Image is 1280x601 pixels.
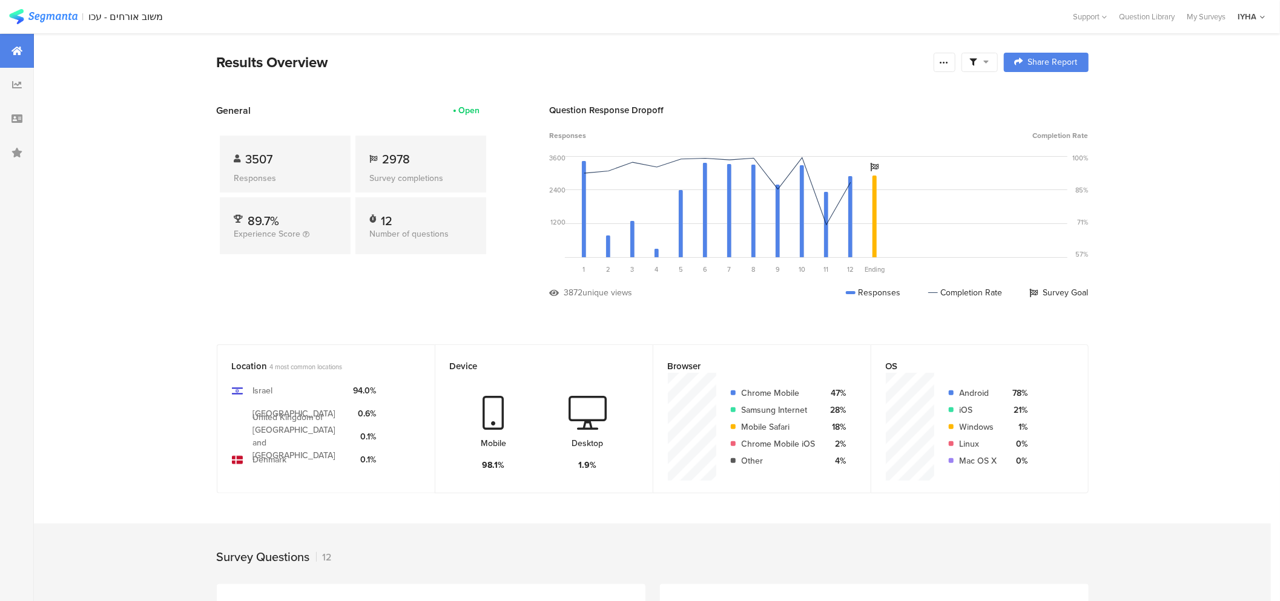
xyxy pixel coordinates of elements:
div: 18% [825,421,846,433]
div: 21% [1007,404,1028,416]
div: Denmark [252,453,286,466]
span: 2 [606,264,610,274]
div: 57% [1076,249,1089,259]
span: 1 [583,264,586,274]
span: 6 [703,264,707,274]
div: Linux [960,438,997,450]
span: Share Report [1028,58,1078,67]
div: Chrome Mobile [742,387,816,399]
span: 11 [824,264,829,274]
div: Mac OS X [960,455,997,467]
span: 3 [631,264,635,274]
span: 10 [799,264,805,274]
div: Ending [863,264,887,274]
div: Desktop [572,437,604,450]
div: 100% [1073,153,1089,163]
div: United Kingdom of [GEOGRAPHIC_DATA] and [GEOGRAPHIC_DATA] [252,411,343,462]
div: unique views [583,286,633,299]
div: 12 [381,212,393,224]
div: 85% [1076,185,1089,195]
div: 0% [1007,438,1028,450]
div: Survey completions [370,172,472,185]
span: 12 [847,264,854,274]
span: 8 [752,264,756,274]
div: 98.1% [483,459,505,471]
span: 4 most common locations [270,362,343,372]
div: 3872 [564,286,583,299]
span: Completion Rate [1033,130,1089,141]
div: Mobile [481,437,506,450]
span: 89.7% [248,212,280,230]
div: Browser [668,360,836,373]
div: 1% [1007,421,1028,433]
div: 28% [825,404,846,416]
div: 0.1% [353,453,376,466]
div: 47% [825,387,846,399]
div: Results Overview [217,51,928,73]
div: 2% [825,438,846,450]
span: 4 [655,264,659,274]
div: Israel [252,384,272,397]
div: OS [886,360,1054,373]
span: General [217,103,251,117]
div: 1200 [551,217,566,227]
span: 2978 [383,150,411,168]
div: 71% [1078,217,1089,227]
div: 12 [316,550,332,564]
div: Responses [234,172,336,185]
div: [GEOGRAPHIC_DATA] [252,407,335,420]
i: Survey Goal [871,163,879,171]
div: Android [960,387,997,399]
div: 2400 [550,185,566,195]
div: Responses [846,286,901,299]
div: 94.0% [353,384,376,397]
span: Responses [550,130,587,141]
a: My Surveys [1181,11,1232,22]
div: 3600 [550,153,566,163]
div: 4% [825,455,846,467]
div: Open [459,104,480,117]
div: 0.6% [353,407,376,420]
span: Experience Score [234,228,301,240]
div: Windows [960,421,997,433]
div: | [82,10,84,24]
span: 7 [728,264,731,274]
div: Survey Questions [217,548,310,566]
div: Question Response Dropoff [550,103,1089,117]
span: 3507 [246,150,273,168]
div: Mobile Safari [742,421,816,433]
div: Survey Goal [1030,286,1089,299]
div: iOS [960,404,997,416]
div: Chrome Mobile iOS [742,438,816,450]
div: Device [450,360,618,373]
img: segmanta logo [9,9,78,24]
div: Support [1073,7,1107,26]
span: 9 [776,264,780,274]
div: משוב אורחים - עכו [89,11,163,22]
span: 5 [679,264,683,274]
div: Location [232,360,400,373]
div: 78% [1007,387,1028,399]
div: 0.1% [353,430,376,443]
div: Samsung Internet [742,404,816,416]
div: Completion Rate [928,286,1003,299]
a: Question Library [1113,11,1181,22]
div: 1.9% [579,459,597,471]
div: Other [742,455,816,467]
span: Number of questions [370,228,449,240]
div: IYHA [1238,11,1256,22]
div: 0% [1007,455,1028,467]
